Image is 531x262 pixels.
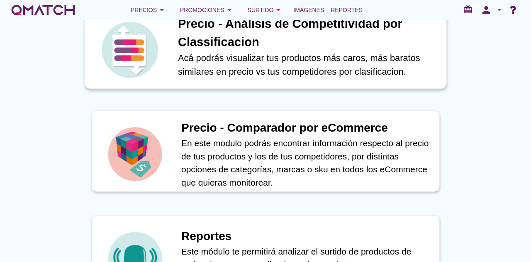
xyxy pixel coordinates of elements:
[331,5,363,15] span: Reportes
[494,5,504,15] i: arrow_drop_down
[327,2,366,18] a: Reportes
[478,4,494,16] i: person
[80,110,451,192] a: iconPrecio - Comparador por eCommerceEn este modulo podrás encontrar información respecto al prec...
[248,5,284,15] div: Surtido
[181,228,431,245] h1: Reportes
[124,2,173,18] button: Precios
[100,19,160,80] img: icon
[157,5,167,15] i: arrow_drop_down
[181,137,431,189] p: En este modulo podrás encontrar información respecto al precio de tus productos y los de tus comp...
[180,5,234,15] div: Promociones
[241,2,290,18] button: Surtido
[273,5,283,15] i: arrow_drop_down
[293,5,324,15] span: Imágenes
[131,5,167,15] div: Precios
[106,125,164,183] img: icon
[173,2,241,18] button: Promociones
[463,5,476,15] i: redeem
[178,15,438,51] h1: Precio - Análisis de Competitividad por Classificacion
[224,5,234,15] i: arrow_drop_down
[290,2,327,18] a: Imágenes
[178,51,438,78] p: Acá podrás visualizar tus productos más caros, más baratos similares en precio vs tus competidore...
[80,6,451,87] a: iconPrecio - Análisis de Competitividad por ClassificacionAcá podrás visualizar tus productos más...
[181,119,431,137] h1: Precio - Comparador por eCommerce
[10,2,76,18] a: white-qmatch-logo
